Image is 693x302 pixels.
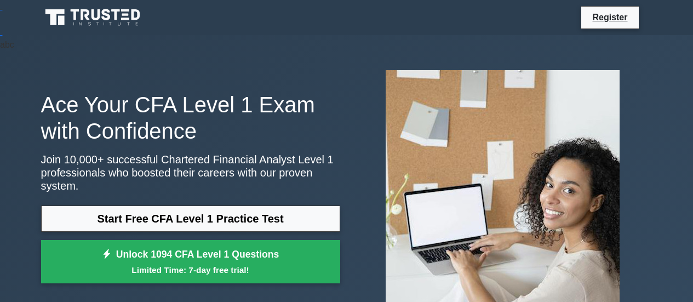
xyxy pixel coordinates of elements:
small: Limited Time: 7-day free trial! [55,264,327,276]
a: Register [586,10,634,24]
p: Join 10,000+ successful Chartered Financial Analyst Level 1 professionals who boosted their caree... [41,153,340,192]
a: Start Free CFA Level 1 Practice Test [41,206,340,232]
a: Unlock 1094 CFA Level 1 QuestionsLimited Time: 7-day free trial! [41,240,340,284]
h1: Ace Your CFA Level 1 Exam with Confidence [41,92,340,144]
